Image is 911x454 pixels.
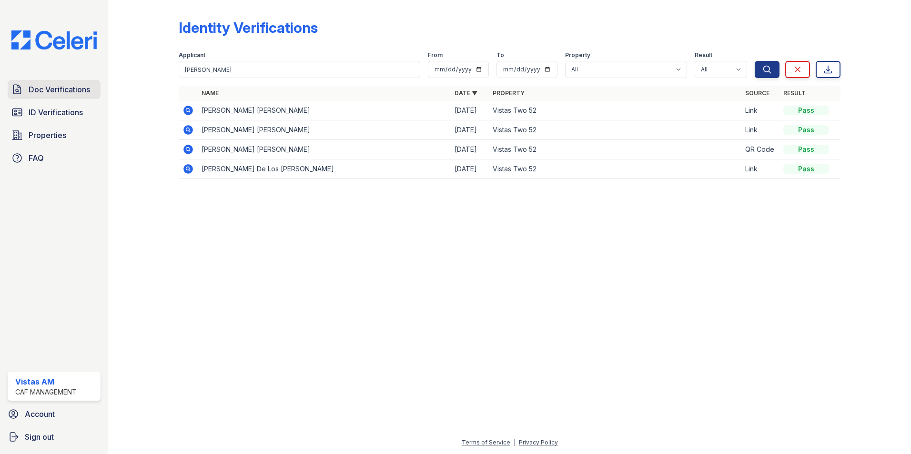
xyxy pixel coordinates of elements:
[29,129,66,141] span: Properties
[489,140,742,159] td: Vistas Two 52
[451,101,489,120] td: [DATE]
[4,405,104,424] a: Account
[783,145,829,154] div: Pass
[29,84,90,95] span: Doc Verifications
[4,427,104,446] a: Sign out
[741,140,779,159] td: QR Code
[8,148,101,168] a: FAQ
[25,431,54,443] span: Sign out
[783,164,829,174] div: Pass
[29,152,44,164] span: FAQ
[489,120,742,140] td: Vistas Two 52
[783,89,806,97] a: Result
[514,439,516,446] div: |
[29,107,83,118] span: ID Verifications
[451,120,489,140] td: [DATE]
[202,89,219,97] a: Name
[15,387,77,397] div: CAF Management
[8,103,101,122] a: ID Verifications
[198,140,451,159] td: [PERSON_NAME] [PERSON_NAME]
[745,89,769,97] a: Source
[198,101,451,120] td: [PERSON_NAME] [PERSON_NAME]
[8,80,101,99] a: Doc Verifications
[489,101,742,120] td: Vistas Two 52
[25,408,55,420] span: Account
[493,89,525,97] a: Property
[489,159,742,179] td: Vistas Two 52
[462,439,510,446] a: Terms of Service
[451,140,489,159] td: [DATE]
[198,159,451,179] td: [PERSON_NAME] De Los [PERSON_NAME]
[741,159,779,179] td: Link
[451,159,489,179] td: [DATE]
[695,51,712,59] label: Result
[198,120,451,140] td: [PERSON_NAME] [PERSON_NAME]
[783,106,829,115] div: Pass
[4,30,104,49] img: CE_Logo_Blue-a8612792a0a2168367f1c8372b55b34899dd931a85d93a1a3d3e32e68fde9ad4.png
[15,376,77,387] div: Vistas AM
[741,101,779,120] td: Link
[565,51,590,59] label: Property
[179,61,420,78] input: Search by name or phone number
[783,125,829,135] div: Pass
[179,51,205,59] label: Applicant
[455,89,477,97] a: Date ▼
[179,19,318,36] div: Identity Verifications
[741,120,779,140] td: Link
[8,126,101,145] a: Properties
[519,439,558,446] a: Privacy Policy
[428,51,443,59] label: From
[496,51,504,59] label: To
